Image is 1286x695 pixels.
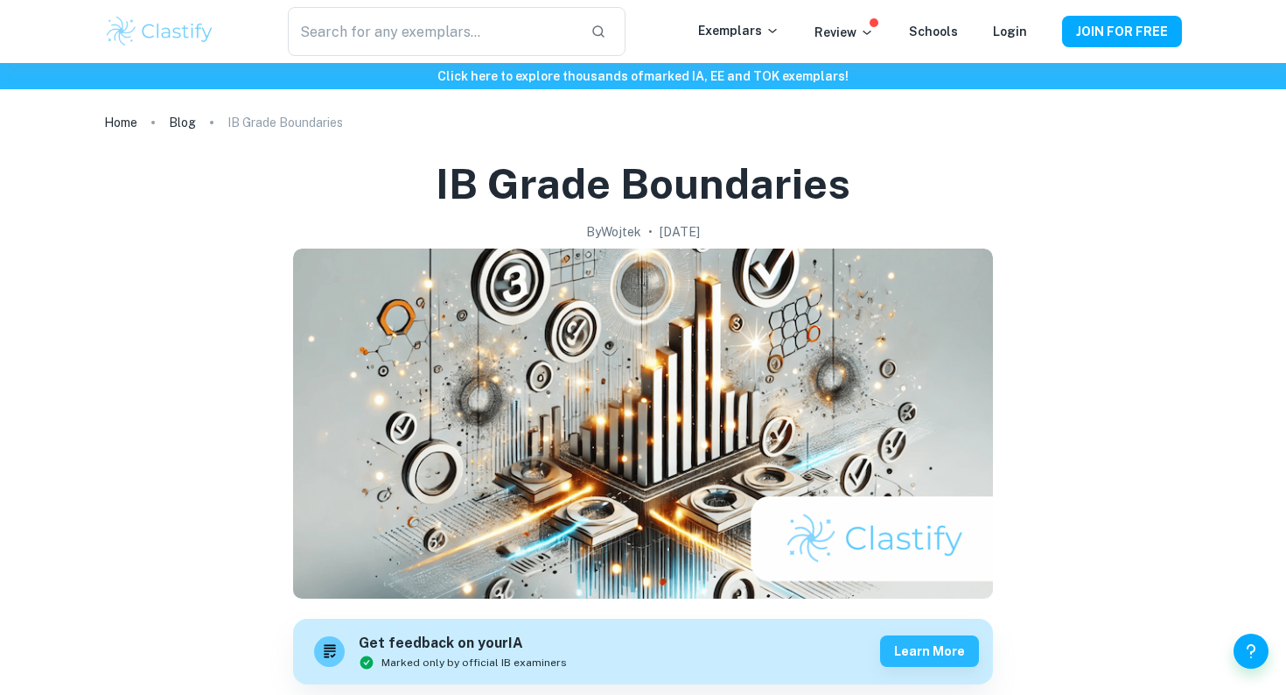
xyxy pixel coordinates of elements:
img: Clastify logo [104,14,215,49]
input: Search for any exemplars... [288,7,577,56]
p: • [648,222,653,242]
a: Schools [909,25,958,39]
button: Help and Feedback [1234,634,1269,669]
button: Learn more [880,635,979,667]
p: Review [814,23,874,42]
h6: Get feedback on your IA [359,633,567,655]
button: JOIN FOR FREE [1062,16,1182,47]
span: Marked only by official IB examiners [381,655,567,670]
a: Blog [169,110,196,135]
a: Home [104,110,137,135]
h2: By Wojtek [586,222,641,242]
img: IB Grade Boundaries cover image [293,249,993,599]
p: Exemplars [698,21,779,40]
a: Get feedback on yourIAMarked only by official IB examinersLearn more [293,619,993,684]
h6: Click here to explore thousands of marked IA, EE and TOK exemplars ! [3,67,1283,86]
p: IB Grade Boundaries [227,113,343,132]
h2: [DATE] [660,222,700,242]
h1: IB Grade Boundaries [436,156,850,212]
a: Login [993,25,1027,39]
